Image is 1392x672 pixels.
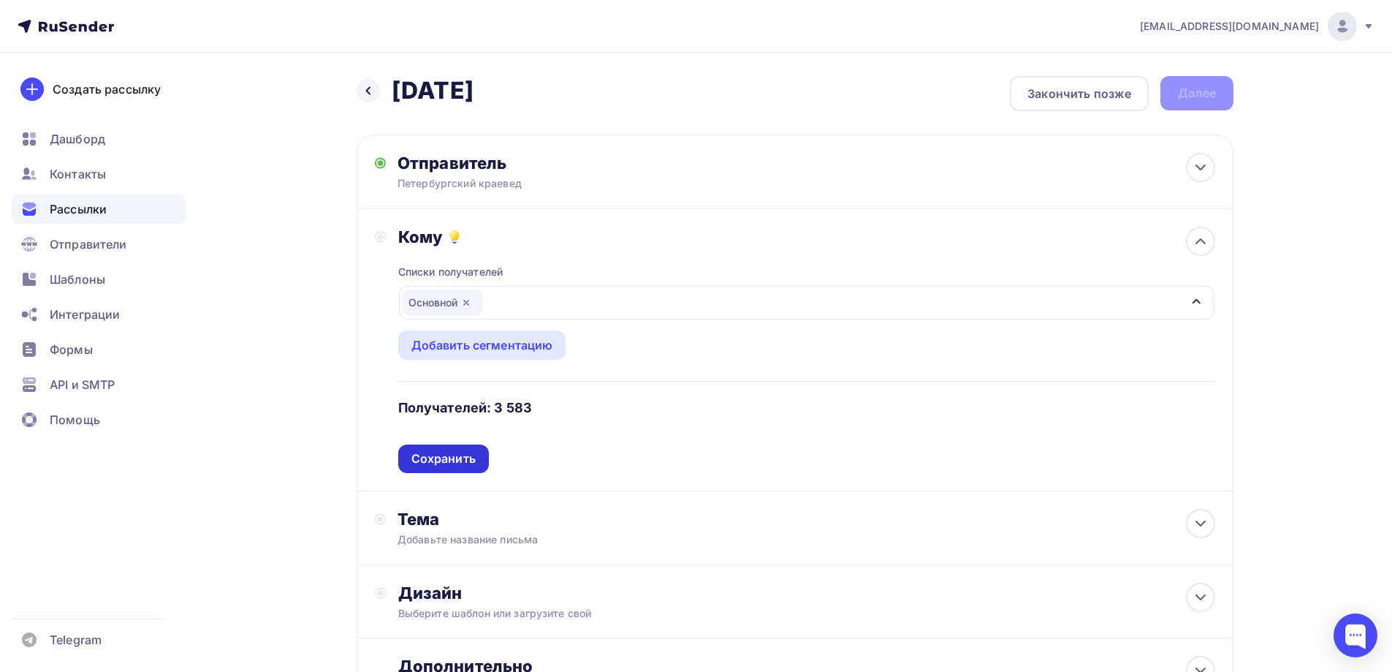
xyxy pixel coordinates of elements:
[398,509,686,529] div: Тема
[392,76,473,105] h2: [DATE]
[50,306,120,323] span: Интеграции
[398,265,503,279] div: Списки получателей
[12,159,186,189] a: Контакты
[12,265,186,294] a: Шаблоны
[12,195,186,224] a: Рассылки
[50,376,115,393] span: API и SMTP
[1140,12,1374,41] a: [EMAIL_ADDRESS][DOMAIN_NAME]
[398,176,682,191] div: Петербургский краевед
[398,399,533,417] h4: Получателей: 3 583
[12,230,186,259] a: Отправители
[1140,19,1319,34] span: [EMAIL_ADDRESS][DOMAIN_NAME]
[398,583,1215,603] div: Дизайн
[12,335,186,364] a: Формы
[411,336,553,354] div: Добавить сегментацию
[398,532,658,547] div: Добавьте название письма
[50,200,107,218] span: Рассылки
[411,450,476,467] div: Сохранить
[50,235,127,253] span: Отправители
[1027,85,1131,102] div: Закончить позже
[50,165,106,183] span: Контакты
[398,285,1215,320] button: Основной
[403,290,482,316] div: Основной
[398,606,1134,621] div: Выберите шаблон или загрузите свой
[12,124,186,154] a: Дашборд
[50,411,100,429] span: Помощь
[50,130,105,148] span: Дашборд
[50,271,105,288] span: Шаблоны
[53,80,161,98] div: Создать рассылку
[50,631,102,649] span: Telegram
[398,227,1215,247] div: Кому
[398,153,714,173] div: Отправитель
[50,341,93,358] span: Формы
